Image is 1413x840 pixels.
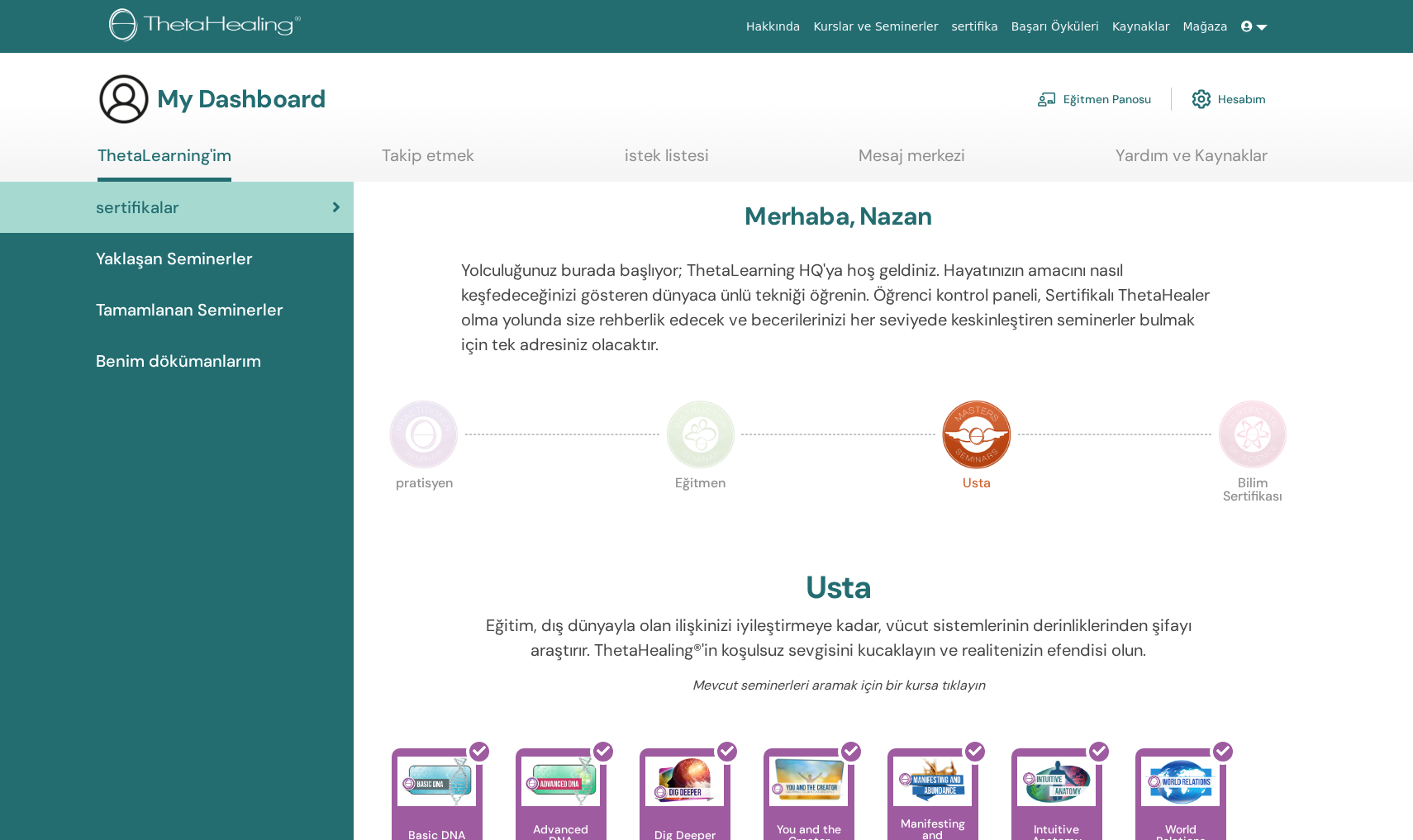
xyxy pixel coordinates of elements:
[96,195,179,220] span: sertifikalar
[1192,81,1266,117] a: Hesabım
[96,246,253,271] span: Yaklaşan Seminerler
[1176,12,1234,42] a: Mağaza
[1116,145,1268,178] a: Yardım ve Kaynaklar
[745,202,932,231] h3: Merhaba, Nazan
[1037,81,1151,117] a: Eğitmen Panosu
[461,676,1216,695] p: Mevcut seminerleri aramak için bir kursa tıklayın
[397,757,476,806] img: Basic DNA
[521,757,600,806] img: Advanced DNA
[1017,757,1096,806] img: Intuitive Anatomy
[666,477,735,546] p: Eğitmen
[96,297,283,322] span: Tamamlanan Seminerler
[157,84,326,114] h3: My Dashboard
[769,757,848,802] img: You and the Creator
[109,8,307,45] img: logo.png
[666,400,735,469] img: Instructor
[461,613,1216,662] p: Eğitim, dış dünyayla olan ilişkinizi iyileştirmeye kadar, vücut sistemlerinin derinliklerinden şi...
[645,757,724,806] img: Dig Deeper
[1218,400,1287,469] img: Certificate of Science
[98,145,231,182] a: ThetaLearning'im
[806,12,944,42] a: Kurslar ve Seminerler
[1037,92,1057,107] img: chalkboard-teacher.svg
[1218,477,1287,546] p: Bilim Sertifikası
[942,477,1011,546] p: Usta
[382,145,474,178] a: Takip etmek
[740,12,807,42] a: Hakkında
[625,145,709,178] a: istek listesi
[461,258,1216,357] p: Yolculuğunuz burada başlıyor; ThetaLearning HQ'ya hoş geldiniz. Hayatınızın amacını nasıl keşfede...
[389,477,459,546] p: pratisyen
[1141,757,1220,806] img: World Relations
[1106,12,1177,42] a: Kaynaklar
[1005,12,1106,42] a: Başarı Öyküleri
[944,12,1004,42] a: sertifika
[806,569,871,607] h2: Usta
[859,145,965,178] a: Mesaj merkezi
[96,349,261,373] span: Benim dökümanlarım
[942,400,1011,469] img: Master
[389,400,459,469] img: Practitioner
[1192,85,1211,113] img: cog.svg
[893,757,972,806] img: Manifesting and Abundance
[98,73,150,126] img: generic-user-icon.jpg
